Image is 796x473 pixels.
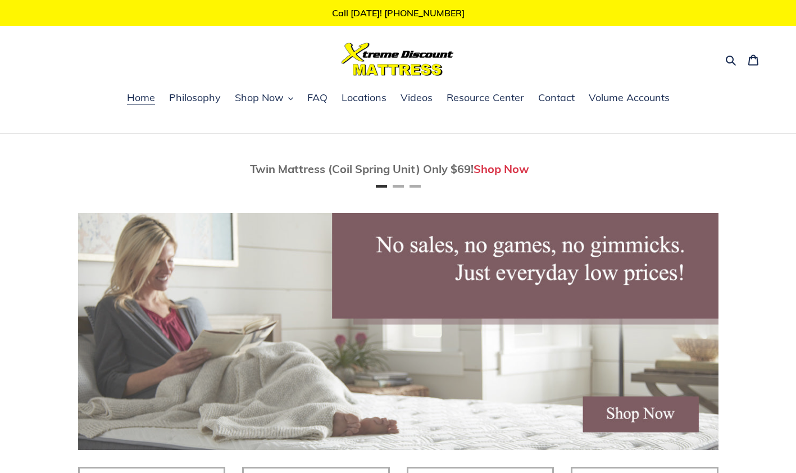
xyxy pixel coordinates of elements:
a: Videos [395,90,438,107]
button: Page 3 [410,185,421,188]
a: Home [121,90,161,107]
a: Contact [533,90,580,107]
span: Volume Accounts [589,91,670,104]
img: Xtreme Discount Mattress [342,43,454,76]
span: Videos [401,91,433,104]
span: Home [127,91,155,104]
span: Locations [342,91,386,104]
a: FAQ [302,90,333,107]
a: Volume Accounts [583,90,675,107]
span: Philosophy [169,91,221,104]
button: Page 1 [376,185,387,188]
a: Locations [336,90,392,107]
a: Resource Center [441,90,530,107]
span: Contact [538,91,575,104]
span: Shop Now [235,91,284,104]
a: Philosophy [163,90,226,107]
button: Page 2 [393,185,404,188]
img: herobannermay2022-1652879215306_1200x.jpg [78,213,718,450]
button: Shop Now [229,90,299,107]
span: Resource Center [447,91,524,104]
a: Shop Now [474,162,529,176]
span: FAQ [307,91,328,104]
span: Twin Mattress (Coil Spring Unit) Only $69! [250,162,474,176]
